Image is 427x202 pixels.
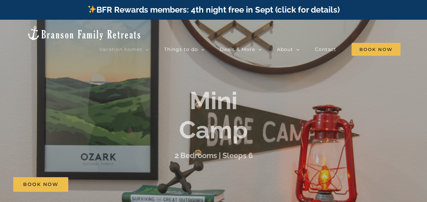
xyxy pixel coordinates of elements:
[99,47,142,52] span: Vacation homes
[164,43,204,56] a: Things to do
[220,47,255,52] span: Deals & More
[99,43,401,56] nav: Main Menu
[99,43,149,56] a: Vacation homes
[13,177,68,192] a: Book Now
[88,5,96,13] img: ✨
[164,47,198,52] span: Things to do
[179,86,248,144] b: Mini Camp
[352,43,401,56] span: Book Now
[315,47,336,52] span: Contact
[23,182,58,187] span: Book Now
[220,43,262,56] a: Deals & More
[26,26,142,41] img: Branson Family Retreats Logo
[175,151,253,160] h3: 2 Bedrooms | Sleeps 6
[277,47,293,52] span: About
[87,5,340,15] a: BFR Rewards members: 4th night free in Sept (click for details)
[315,43,336,56] a: Contact
[277,43,300,56] a: About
